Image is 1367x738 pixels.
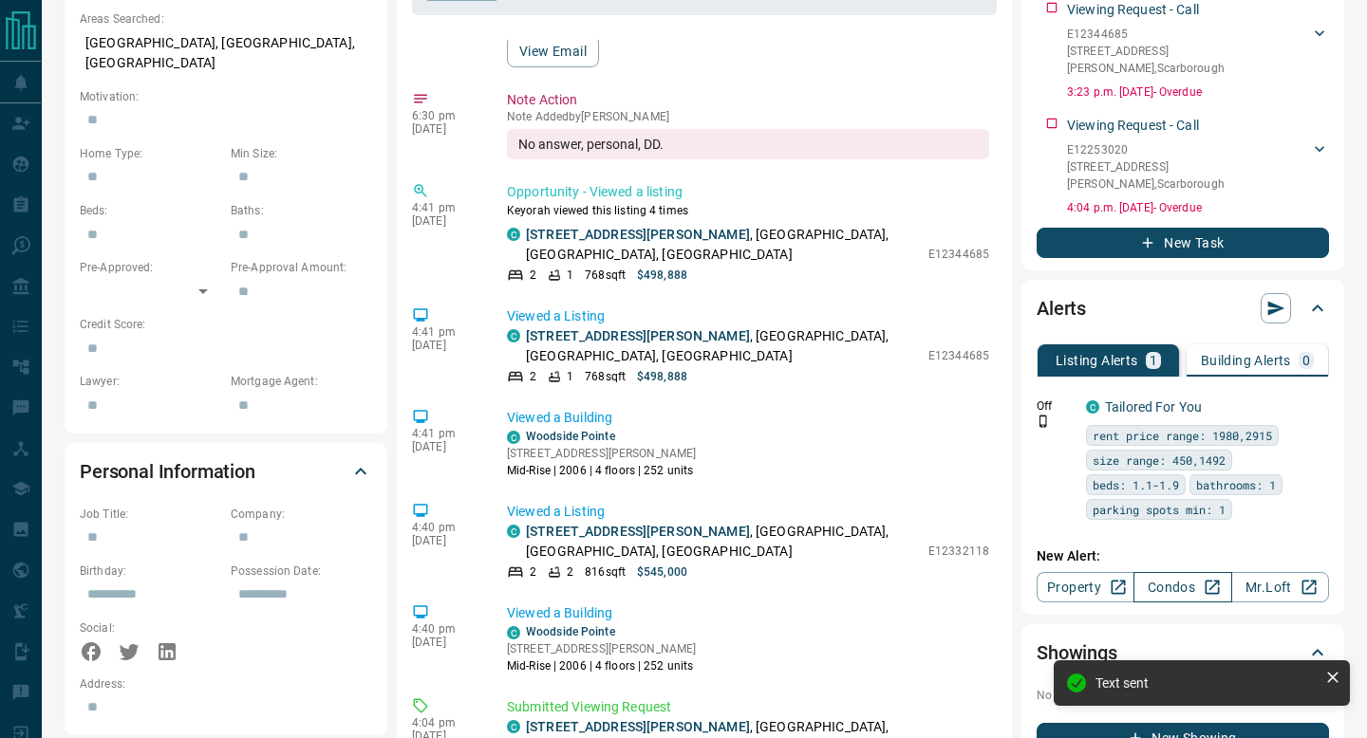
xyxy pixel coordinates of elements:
[928,347,989,364] p: E12344685
[637,368,687,385] p: $498,888
[585,368,626,385] p: 768 sqft
[1067,116,1199,136] p: Viewing Request - Call
[80,619,221,637] p: Social:
[231,259,372,276] p: Pre-Approval Amount:
[1067,138,1329,196] div: E12253020[STREET_ADDRESS][PERSON_NAME],Scarborough
[507,182,989,202] p: Opportunity - Viewed a listing
[567,563,573,581] p: 2
[526,326,919,366] p: , [GEOGRAPHIC_DATA], [GEOGRAPHIC_DATA], [GEOGRAPHIC_DATA]
[526,524,750,539] a: [STREET_ADDRESS][PERSON_NAME]
[80,449,372,494] div: Personal Information
[507,90,989,110] p: Note Action
[412,109,478,122] p: 6:30 pm
[80,28,372,79] p: [GEOGRAPHIC_DATA], [GEOGRAPHIC_DATA], [GEOGRAPHIC_DATA]
[1093,500,1226,519] span: parking spots min: 1
[507,306,989,326] p: Viewed a Listing
[1095,675,1318,691] div: Text sent
[1201,354,1291,367] p: Building Alerts
[585,267,626,284] p: 768 sqft
[412,636,478,649] p: [DATE]
[526,225,919,265] p: , [GEOGRAPHIC_DATA], [GEOGRAPHIC_DATA], [GEOGRAPHIC_DATA]
[231,563,372,580] p: Possession Date:
[507,525,520,538] div: condos.ca
[1133,572,1231,602] a: Condos
[1067,199,1329,216] p: 4:04 p.m. [DATE] - Overdue
[507,445,696,462] p: [STREET_ADDRESS][PERSON_NAME]
[526,227,750,242] a: [STREET_ADDRESS][PERSON_NAME]
[1037,546,1329,566] p: New Alert:
[1067,43,1310,77] p: [STREET_ADDRESS][PERSON_NAME] , Scarborough
[412,214,478,228] p: [DATE]
[507,202,989,219] p: Keyorah viewed this listing 4 times
[507,502,989,522] p: Viewed a Listing
[80,373,221,390] p: Lawyer:
[507,657,696,674] p: Mid-Rise | 2006 | 4 floors | 252 units
[412,122,478,136] p: [DATE]
[80,88,372,105] p: Motivation:
[1037,397,1075,415] p: Off
[526,719,750,734] a: [STREET_ADDRESS][PERSON_NAME]
[928,246,989,263] p: E12344685
[80,202,221,219] p: Beds:
[637,563,687,581] p: $545,000
[1105,399,1202,415] a: Tailored For You
[1037,572,1134,602] a: Property
[507,408,989,428] p: Viewed a Building
[567,368,573,385] p: 1
[1150,354,1157,367] p: 1
[526,625,615,638] a: Woodside Pointe
[1067,22,1329,81] div: E12344685[STREET_ADDRESS][PERSON_NAME],Scarborough
[1067,83,1329,101] p: 3:23 p.m. [DATE] - Overdue
[585,563,626,581] p: 816 sqft
[80,675,372,692] p: Address:
[637,267,687,284] p: $498,888
[507,35,599,67] button: View Email
[507,431,520,444] div: condos.ca
[231,373,372,390] p: Mortgage Agent:
[231,506,372,523] p: Company:
[507,228,520,241] div: condos.ca
[1037,687,1329,704] p: No showings booked
[80,456,255,487] h2: Personal Information
[1056,354,1138,367] p: Listing Alerts
[1067,141,1310,158] p: E12253020
[231,202,372,219] p: Baths:
[507,329,520,342] div: condos.ca
[80,10,372,28] p: Areas Searched:
[507,129,989,159] div: No answer, personal, DD.
[507,603,989,623] p: Viewed a Building
[530,267,536,284] p: 2
[80,563,221,580] p: Birthday:
[530,563,536,581] p: 2
[80,145,221,162] p: Home Type:
[1302,354,1310,367] p: 0
[231,145,372,162] p: Min Size:
[412,534,478,547] p: [DATE]
[80,506,221,523] p: Job Title:
[507,697,989,717] p: Submitted Viewing Request
[412,325,478,339] p: 4:41 pm
[412,427,478,440] p: 4:41 pm
[928,543,989,560] p: E12332118
[526,328,750,343] a: [STREET_ADDRESS][PERSON_NAME]
[412,201,478,214] p: 4:41 pm
[530,368,536,385] p: 2
[507,626,520,639] div: condos.ca
[412,622,478,636] p: 4:40 pm
[1093,451,1226,470] span: size range: 450,1492
[1037,293,1086,323] h2: Alerts
[567,267,573,284] p: 1
[412,521,478,534] p: 4:40 pm
[1037,637,1117,668] h2: Showings
[1037,228,1329,258] button: New Task
[507,110,989,123] p: Note Added by [PERSON_NAME]
[412,716,478,729] p: 4:04 pm
[1086,400,1099,414] div: condos.ca
[1231,572,1329,602] a: Mr.Loft
[1037,286,1329,331] div: Alerts
[507,462,696,479] p: Mid-Rise | 2006 | 4 floors | 252 units
[1067,158,1310,193] p: [STREET_ADDRESS][PERSON_NAME] , Scarborough
[412,339,478,352] p: [DATE]
[507,640,696,657] p: [STREET_ADDRESS][PERSON_NAME]
[1093,426,1272,445] span: rent price range: 1980,2915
